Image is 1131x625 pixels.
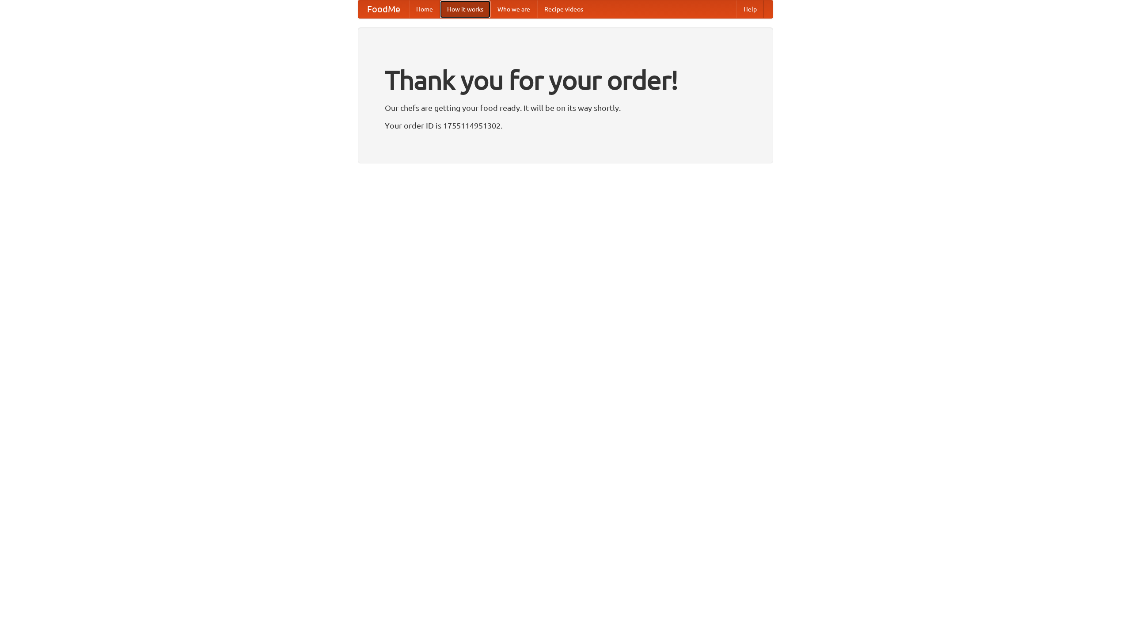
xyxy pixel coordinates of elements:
[537,0,590,18] a: Recipe videos
[385,101,746,114] p: Our chefs are getting your food ready. It will be on its way shortly.
[385,119,746,132] p: Your order ID is 1755114951302.
[358,0,409,18] a: FoodMe
[490,0,537,18] a: Who we are
[385,59,746,101] h1: Thank you for your order!
[736,0,764,18] a: Help
[409,0,440,18] a: Home
[440,0,490,18] a: How it works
